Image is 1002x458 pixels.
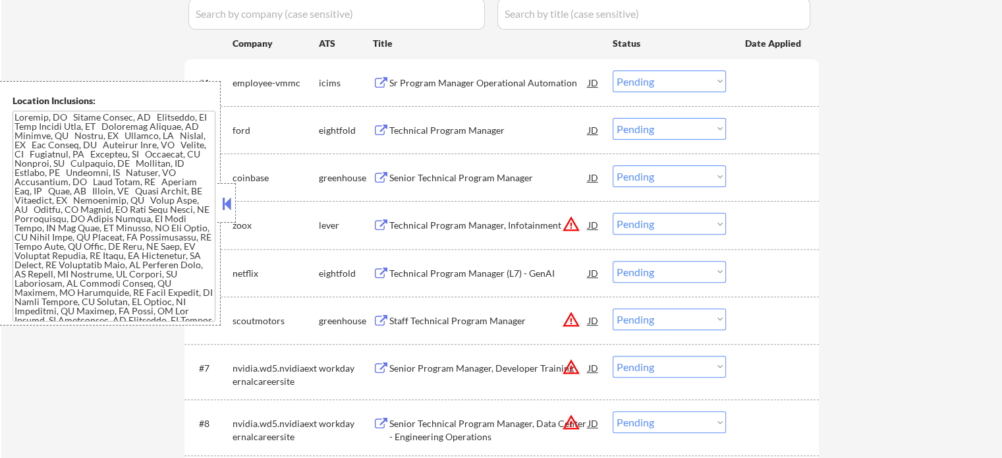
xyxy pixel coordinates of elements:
[389,417,588,443] div: Senior Technical Program Manager, Data Center - Engineering Operations
[389,219,588,232] div: Technical Program Manager, Infotainment
[233,37,319,50] div: Company
[562,358,580,376] button: warning_amber
[319,314,373,328] div: greenhouse
[562,413,580,432] button: warning_amber
[319,362,373,375] div: workday
[562,215,580,233] button: warning_amber
[319,219,373,232] div: lever
[373,37,600,50] div: Title
[389,267,588,280] div: Technical Program Manager (L7) - GenAI
[319,171,373,185] div: greenhouse
[389,171,588,185] div: Senior Technical Program Manager
[613,31,726,55] div: Status
[233,417,319,443] div: nvidia.wd5.nvidiaexternalcareersite
[587,356,600,380] div: JD
[587,71,600,94] div: JD
[319,124,373,137] div: eightfold
[587,308,600,332] div: JD
[389,76,588,90] div: Sr Program Manager Operational Automation
[199,362,222,375] div: #7
[587,213,600,237] div: JD
[745,37,803,50] div: Date Applied
[587,411,600,435] div: JD
[389,314,588,328] div: Staff Technical Program Manager
[587,118,600,142] div: JD
[233,124,319,137] div: ford
[233,267,319,280] div: netflix
[233,362,319,387] div: nvidia.wd5.nvidiaexternalcareersite
[389,124,588,137] div: Technical Program Manager
[587,261,600,285] div: JD
[199,76,222,90] div: #1
[319,267,373,280] div: eightfold
[13,94,215,107] div: Location Inclusions:
[233,171,319,185] div: coinbase
[587,165,600,189] div: JD
[389,362,588,375] div: Senior Program Manager, Developer Training
[233,314,319,328] div: scoutmotors
[319,76,373,90] div: icims
[233,76,319,90] div: employee-vmmc
[319,417,373,430] div: workday
[199,417,222,430] div: #8
[319,37,373,50] div: ATS
[562,310,580,329] button: warning_amber
[233,219,319,232] div: zoox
